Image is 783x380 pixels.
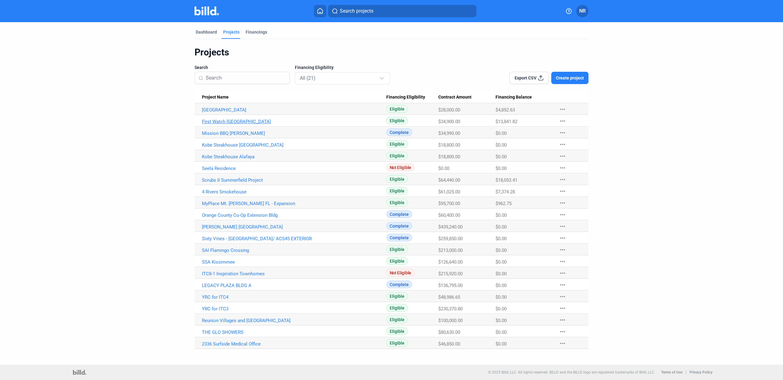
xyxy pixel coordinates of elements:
span: $13,841.82 [496,119,517,124]
span: Complete [386,222,412,230]
span: Financing Eligibility [295,64,334,71]
span: Complete [386,128,412,136]
span: Eligible [386,339,408,347]
button: NR [576,5,588,17]
div: Project Name [202,95,386,100]
div: Financings [246,29,267,35]
a: Mission BBQ [PERSON_NAME] [202,131,386,136]
span: $213,000.00 [438,248,463,253]
span: Eligible [386,327,408,335]
span: $18,800.00 [438,154,460,160]
span: $4,852.63 [496,107,515,113]
span: Financing Balance [496,95,532,100]
mat-icon: more_horiz [559,281,566,289]
span: $28,000.00 [438,107,460,113]
a: 4 Rivers Smokehouse [202,189,386,195]
span: $0.00 [496,283,507,288]
a: YRC for ITC3 [202,306,386,312]
span: $0.00 [496,248,507,253]
span: Eligible [386,140,408,148]
span: $136,795.00 [438,283,463,288]
div: Dashboard [196,29,217,35]
mat-icon: more_horiz [559,106,566,113]
mat-icon: more_horiz [559,258,566,265]
a: LEGACY PLAZA BLDG A [202,283,386,288]
mat-icon: more_horiz [559,141,566,148]
span: $0.00 [438,166,449,171]
span: $0.00 [496,318,507,323]
span: $7,374.28 [496,189,515,195]
mat-icon: more_horiz [559,293,566,300]
span: Eligible [386,199,408,206]
span: $80,630.00 [438,329,460,335]
mat-icon: more_horiz [559,164,566,172]
span: Create project [556,75,584,81]
input: Search [206,71,286,84]
mat-icon: more_horiz [559,176,566,183]
span: Eligible [386,316,408,323]
span: $18,800.00 [438,142,460,148]
img: Billd Company Logo [195,6,219,15]
button: Search projects [328,5,476,17]
mat-icon: more_horiz [559,188,566,195]
span: Search [195,64,208,71]
b: Privacy Policy [689,370,713,374]
span: $126,640.00 [438,259,463,265]
mat-select-trigger: All (21) [300,75,315,81]
img: logo [73,370,86,375]
mat-icon: more_horiz [559,223,566,230]
div: Financing Balance [496,95,553,100]
div: Projects [223,29,239,35]
span: Eligible [386,105,408,113]
span: $230,370.80 [438,306,463,312]
mat-icon: more_horiz [559,316,566,324]
span: $34,990.00 [438,131,460,136]
span: NR [579,7,586,15]
span: $0.00 [496,131,507,136]
span: $61,025.00 [438,189,460,195]
p: © 2025 Billd, LLC. All rights reserved. BILLD and the BILLD logo are registered trademarks of Bil... [488,370,655,374]
a: Kobe Steakhouse [GEOGRAPHIC_DATA] [202,142,386,148]
div: Financing Eligibility [386,95,438,100]
span: Eligible [386,187,408,195]
span: $64,440.00 [438,177,460,183]
a: 2336 Surfside Medical Office [202,341,386,347]
span: Eligible [386,245,408,253]
mat-icon: more_horiz [559,328,566,335]
a: Kobe Steakhouse Alafaya [202,154,386,160]
a: Orange County Co-Op Extension Bldg [202,212,386,218]
mat-icon: more_horiz [559,129,566,136]
span: $34,900.00 [438,119,460,124]
a: First Watch [GEOGRAPHIC_DATA] [202,119,386,124]
a: Scrubs II Summerfield Project [202,177,386,183]
span: Eligible [386,117,408,124]
span: $60,400.00 [438,212,460,218]
mat-icon: more_horiz [559,234,566,242]
span: Project Name [202,95,229,100]
span: Complete [386,281,412,288]
span: Eligible [386,175,408,183]
button: Export CSV [509,72,549,84]
span: Eligible [386,152,408,160]
span: Not Eligible [386,164,415,171]
span: Complete [386,234,412,241]
span: Complete [386,210,412,218]
a: SAI Flamingo Crossing [202,248,386,253]
mat-icon: more_horiz [559,305,566,312]
span: $0.00 [496,154,507,160]
a: [PERSON_NAME] [GEOGRAPHIC_DATA] [202,224,386,230]
span: Eligible [386,292,408,300]
a: ITC8-1 Inspiration Townhomes [202,271,386,277]
span: $0.00 [496,294,507,300]
span: $18,053.41 [496,177,517,183]
span: Search projects [340,7,373,15]
a: THE GLO SHOWERS [202,329,386,335]
a: YRC for ITC4 [202,294,386,300]
span: $439,240.00 [438,224,463,230]
span: $95,700.00 [438,201,460,206]
span: $0.00 [496,259,507,265]
span: $46,850.00 [438,341,460,347]
p: | [685,370,686,374]
span: Financing Eligibility [386,95,425,100]
mat-icon: more_horiz [559,269,566,277]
